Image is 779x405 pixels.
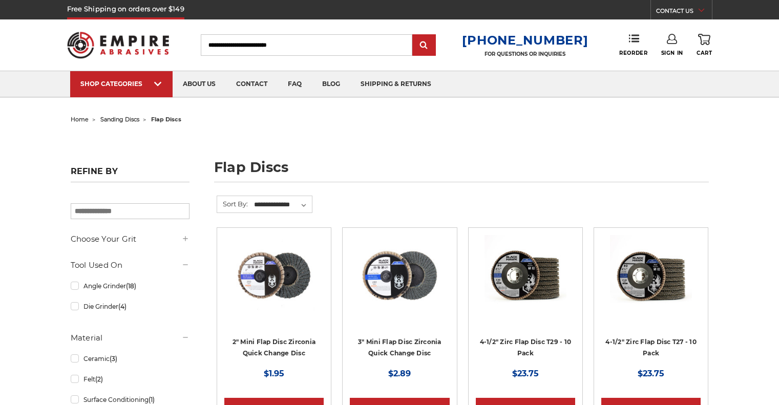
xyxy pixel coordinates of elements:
span: flap discs [151,116,181,123]
h5: Tool Used On [71,259,190,271]
span: (4) [118,303,127,310]
input: Submit [414,35,434,56]
img: Black Hawk 4-1/2" x 7/8" Flap Disc Type 27 - 10 Pack [610,235,692,317]
a: CONTACT US [656,5,712,19]
img: Empire Abrasives [67,25,170,65]
a: Angle Grinder(18) [71,277,190,295]
span: (3) [110,355,117,363]
span: Sign In [661,50,683,56]
h5: Refine by [71,166,190,182]
span: Reorder [619,50,647,56]
a: sanding discs [100,116,139,123]
a: blog [312,71,350,97]
a: Black Hawk Abrasives 2-inch Zirconia Flap Disc with 60 Grit Zirconia for Smooth Finishing [224,235,324,334]
a: BHA 3" Quick Change 60 Grit Flap Disc for Fine Grinding and Finishing [350,235,449,334]
a: Die Grinder(4) [71,297,190,315]
a: contact [226,71,278,97]
h5: Choose Your Grit [71,233,190,245]
span: (1) [149,396,155,403]
a: about us [173,71,226,97]
span: Cart [697,50,712,56]
span: (2) [95,375,103,383]
img: 4.5" Black Hawk Zirconia Flap Disc 10 Pack [485,235,566,317]
div: SHOP CATEGORIES [80,80,162,88]
span: $23.75 [512,369,539,378]
a: Felt(2) [71,370,190,388]
a: [PHONE_NUMBER] [462,33,588,48]
span: $23.75 [638,369,664,378]
a: 4-1/2" Zirc Flap Disc T27 - 10 Pack [605,338,697,357]
span: (18) [126,282,136,290]
a: 4.5" Black Hawk Zirconia Flap Disc 10 Pack [476,235,575,334]
h1: flap discs [214,160,709,182]
p: FOR QUESTIONS OR INQUIRIES [462,51,588,57]
select: Sort By: [252,197,312,212]
a: faq [278,71,312,97]
a: Reorder [619,34,647,56]
a: Ceramic(3) [71,350,190,368]
a: home [71,116,89,123]
a: Cart [697,34,712,56]
span: $1.95 [264,369,284,378]
a: shipping & returns [350,71,441,97]
a: 2" Mini Flap Disc Zirconia Quick Change Disc [233,338,316,357]
img: Black Hawk Abrasives 2-inch Zirconia Flap Disc with 60 Grit Zirconia for Smooth Finishing [233,235,315,317]
span: $2.89 [388,369,411,378]
a: 4-1/2" Zirc Flap Disc T29 - 10 Pack [480,338,572,357]
h5: Material [71,332,190,344]
a: 3" Mini Flap Disc Zirconia Quick Change Disc [358,338,441,357]
img: BHA 3" Quick Change 60 Grit Flap Disc for Fine Grinding and Finishing [359,235,440,317]
label: Sort By: [217,196,248,211]
a: Black Hawk 4-1/2" x 7/8" Flap Disc Type 27 - 10 Pack [601,235,701,334]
